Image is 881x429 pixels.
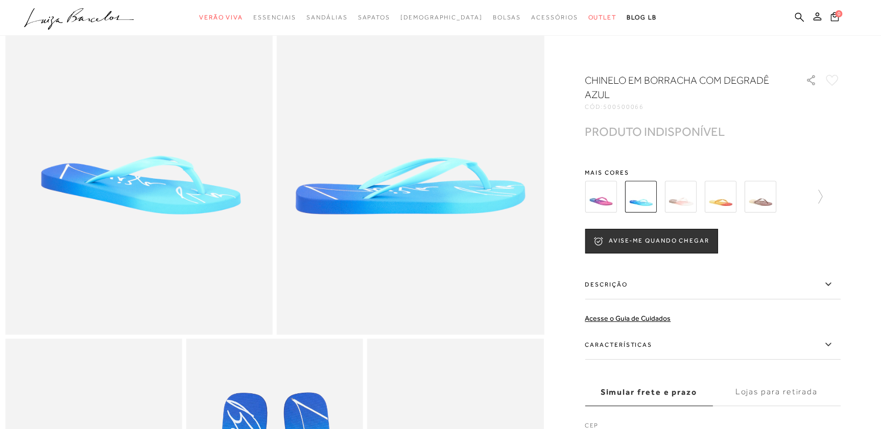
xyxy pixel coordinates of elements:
img: CHINELO EM BORRACHA COM DEGRADÊ AZUL [625,181,656,212]
a: noSubCategoriesText [588,8,616,27]
a: noSubCategoriesText [492,8,521,27]
a: noSubCategoriesText [306,8,347,27]
span: Verão Viva [199,14,243,21]
span: Sandálias [306,14,347,21]
span: Sapatos [358,14,390,21]
label: Características [585,330,840,360]
a: noSubCategoriesText [400,8,483,27]
div: CÓD: [585,104,789,110]
label: Simular frete e prazo [585,378,712,406]
a: noSubCategoriesText [358,8,390,27]
a: Acesse o Guia de Cuidados [585,314,671,322]
img: CHINELO EM BORRACHA COM DEGRADÊ MARROM [744,181,776,212]
img: CHINELO EM BORRACHA COM DEGRADÊ BRANCO [664,181,696,212]
a: noSubCategoriesText [253,8,296,27]
button: 0 [827,11,842,25]
span: BLOG LB [627,14,656,21]
div: PRODUTO INDISPONÍVEL [585,126,725,137]
h1: CHINELO EM BORRACHA COM DEGRADÊ AZUL [585,73,776,102]
button: AVISE-ME QUANDO CHEGAR [585,229,718,253]
span: Bolsas [492,14,521,21]
a: noSubCategoriesText [199,8,243,27]
img: Chinelo degradê Luiza rosa [585,181,616,212]
img: CHINELO EM BORRACHA COM DEGRADÊ LARANJA [704,181,736,212]
span: Mais cores [585,170,840,176]
a: BLOG LB [627,8,656,27]
span: Outlet [588,14,616,21]
span: 500500066 [603,103,644,110]
span: Acessórios [531,14,578,21]
label: Lojas para retirada [712,378,840,406]
span: 0 [835,10,842,17]
span: [DEMOGRAPHIC_DATA] [400,14,483,21]
label: Descrição [585,270,840,299]
span: Essenciais [253,14,296,21]
a: noSubCategoriesText [531,8,578,27]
